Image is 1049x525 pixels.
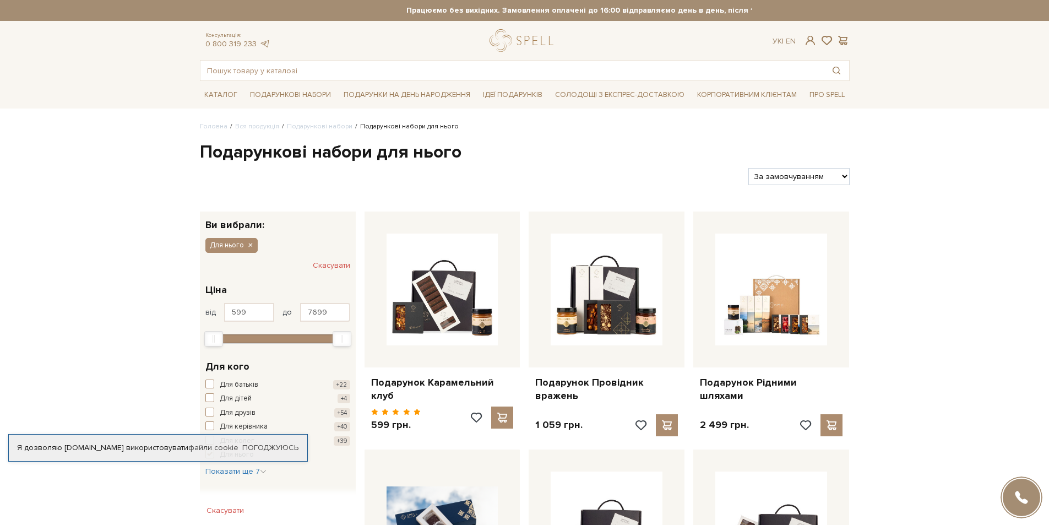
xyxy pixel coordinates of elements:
a: logo [490,29,558,52]
a: Головна [200,122,227,131]
span: +4 [338,394,350,403]
h1: Подарункові набори для нього [200,141,850,164]
button: Скасувати [200,502,251,519]
div: Ук [773,36,796,46]
span: Ідеї подарунків [479,86,547,104]
span: Консультація: [205,32,270,39]
span: Про Spell [805,86,849,104]
div: Max [333,331,351,347]
div: Я дозволяю [DOMAIN_NAME] використовувати [9,443,307,453]
span: Для дітей [220,393,252,404]
p: 2 499 грн. [700,419,749,431]
span: +40 [334,422,350,431]
p: 599 грн. [371,419,421,431]
button: Пошук товару у каталозі [824,61,849,80]
span: | [782,36,784,46]
a: файли cookie [188,443,238,452]
span: Для нього [210,240,244,250]
a: Подарунок Карамельний клуб [371,376,514,402]
span: Для друзів [220,408,256,419]
button: Для дітей +4 [205,393,350,404]
button: Показати ще 7 [205,466,267,477]
span: Подарункові набори [246,86,335,104]
li: Подарункові набори для нього [352,122,459,132]
span: До якого свята / Привід [205,494,322,508]
span: +54 [334,408,350,418]
div: Ви вибрали: [200,212,356,230]
div: Min [204,331,223,347]
button: Для друзів +54 [205,408,350,419]
button: Для керівника +40 [205,421,350,432]
button: Для нього [205,238,258,252]
span: +22 [333,380,350,389]
a: telegram [259,39,270,48]
p: 1 059 грн. [535,419,583,431]
span: Для керівника [220,421,268,432]
a: Подарункові набори [287,122,352,131]
input: Ціна [224,303,274,322]
a: Подарунок Провідник вражень [535,376,678,402]
a: Подарунок Рідними шляхами [700,376,843,402]
input: Ціна [300,303,350,322]
span: Показати ще 7 [205,467,267,476]
a: 0 800 319 233 [205,39,257,48]
a: Корпоративним клієнтам [693,85,801,104]
a: Вся продукція [235,122,279,131]
button: Скасувати [313,257,350,274]
a: Погоджуюсь [242,443,298,453]
span: Подарунки на День народження [339,86,475,104]
span: Для батьків [220,380,258,391]
span: Для кого [205,359,249,374]
input: Пошук товару у каталозі [200,61,824,80]
span: Ціна [205,283,227,297]
a: En [786,36,796,46]
button: Для батьків +22 [205,380,350,391]
span: до [282,307,292,317]
span: від [205,307,216,317]
span: +39 [334,436,350,446]
span: Каталог [200,86,242,104]
a: Солодощі з експрес-доставкою [551,85,689,104]
strong: Працюємо без вихідних. Замовлення оплачені до 16:00 відправляємо день в день, після 16:00 - насту... [297,6,947,15]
